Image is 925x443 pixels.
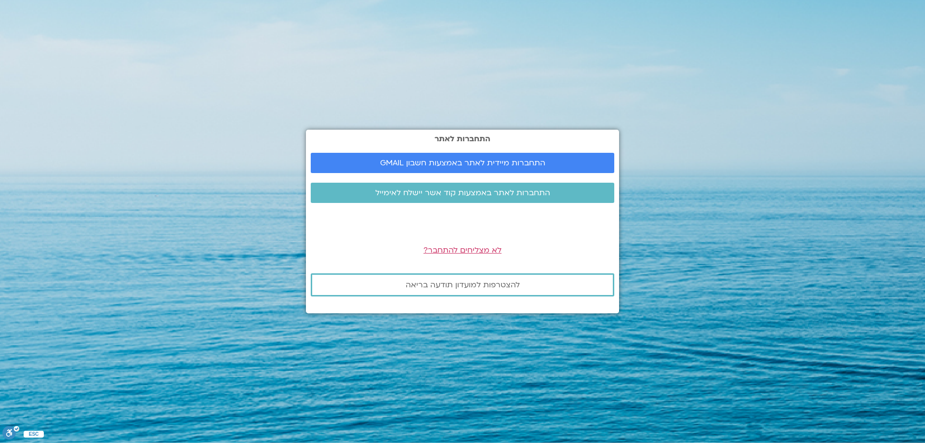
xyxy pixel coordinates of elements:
a: לא מצליחים להתחבר? [423,245,502,255]
a: להצטרפות למועדון תודעה בריאה [311,273,614,296]
span: התחברות לאתר באמצעות קוד אשר יישלח לאימייל [375,188,550,197]
a: התחברות מיידית לאתר באמצעות חשבון GMAIL [311,153,614,173]
span: להצטרפות למועדון תודעה בריאה [406,281,520,289]
a: התחברות לאתר באמצעות קוד אשר יישלח לאימייל [311,183,614,203]
span: התחברות מיידית לאתר באמצעות חשבון GMAIL [380,159,545,167]
h2: התחברות לאתר [311,134,614,143]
